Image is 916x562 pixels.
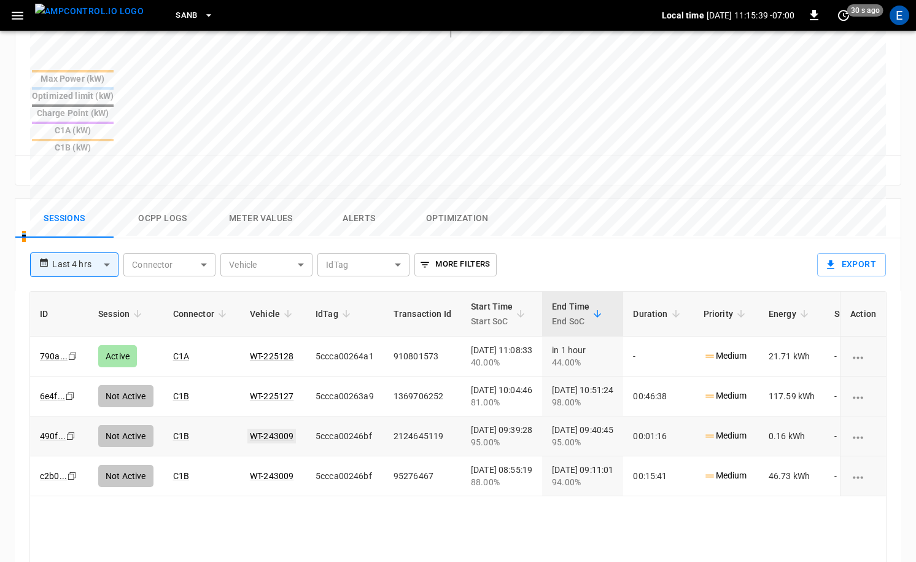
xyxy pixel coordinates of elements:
td: 00:15:41 [623,456,693,496]
button: set refresh interval [834,6,853,25]
div: 95.00% [552,436,613,448]
div: 88.00% [471,476,532,488]
button: Ocpp logs [114,199,212,238]
td: 46.73 kWh [759,456,825,496]
td: 5ccca00246bf [306,416,384,456]
div: Supply Cost [834,303,906,325]
img: ampcontrol.io logo [35,4,144,19]
span: IdTag [316,306,354,321]
th: Action [840,292,886,337]
span: 30 s ago [847,4,883,17]
span: Vehicle [250,306,296,321]
td: 00:01:16 [623,416,693,456]
span: SanB [176,9,198,23]
span: Priority [704,306,749,321]
td: 0.16 kWh [759,416,825,456]
div: profile-icon [890,6,909,25]
span: Session [98,306,146,321]
div: End Time [552,299,589,329]
p: [DATE] 11:15:39 -07:00 [707,9,794,21]
th: Transaction Id [384,292,461,337]
td: 5ccca00246bf [306,456,384,496]
button: More Filters [414,253,496,276]
p: Local time [662,9,704,21]
button: Meter Values [212,199,310,238]
div: 95.00% [471,436,532,448]
button: Sessions [15,199,114,238]
a: C1B [173,431,189,441]
div: [DATE] 09:11:01 [552,464,613,488]
div: [DATE] 09:40:45 [552,424,613,448]
p: Start SoC [471,314,513,329]
div: 94.00% [552,476,613,488]
div: copy [66,469,79,483]
p: Medium [704,429,747,442]
td: - [825,456,915,496]
td: 95276467 [384,456,461,496]
button: Export [817,253,886,276]
span: Connector [173,306,230,321]
a: C1B [173,471,189,481]
p: Medium [704,469,747,482]
span: Start TimeStart SoC [471,299,529,329]
div: charging session options [850,430,876,442]
div: [DATE] 09:39:28 [471,424,532,448]
div: [DATE] 08:55:19 [471,464,532,488]
div: charging session options [850,350,876,362]
button: Alerts [310,199,408,238]
button: Optimization [408,199,507,238]
div: Not Active [98,425,153,447]
span: Energy [769,306,812,321]
td: - [825,416,915,456]
div: charging session options [850,470,876,482]
div: charging session options [850,390,876,402]
div: Start Time [471,299,513,329]
div: copy [65,429,77,443]
div: Not Active [98,465,153,487]
p: End SoC [552,314,589,329]
div: Last 4 hrs [52,253,118,276]
button: SanB [171,4,219,28]
span: End TimeEnd SoC [552,299,605,329]
span: Duration [633,306,683,321]
td: 2124645119 [384,416,461,456]
th: ID [30,292,88,337]
a: WT-243009 [247,429,296,443]
a: WT-243009 [250,471,293,481]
